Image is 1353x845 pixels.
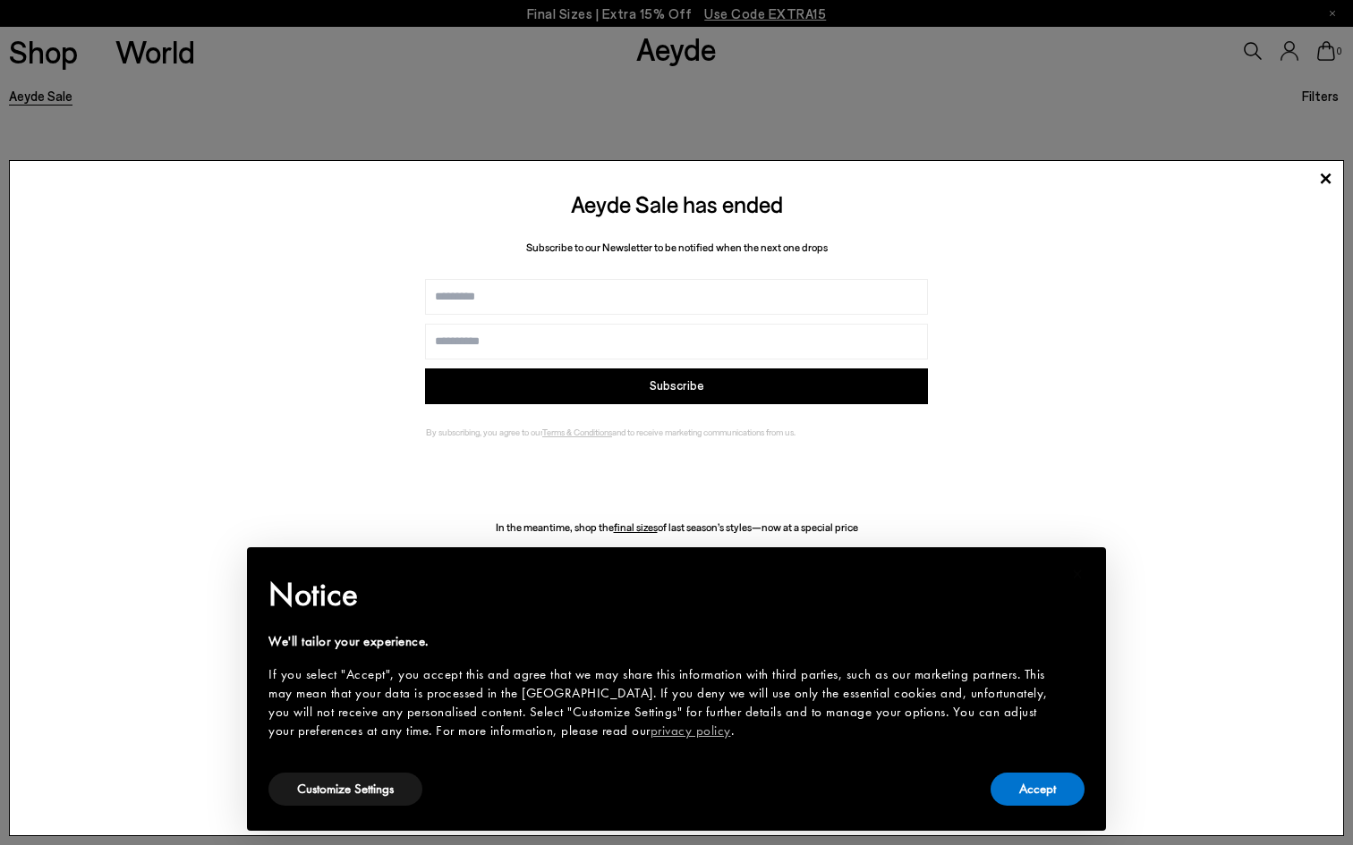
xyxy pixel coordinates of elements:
span: and to receive marketing communications from us. [612,427,796,437]
span: In the meantime, shop the [496,520,614,533]
h2: Notice [268,571,1056,618]
span: Subscribe to our Newsletter to be notified when the next one drops [526,241,828,253]
div: If you select "Accept", you accept this and agree that we may share this information with third p... [268,665,1056,740]
button: Accept [991,773,1085,806]
a: final sizes [614,520,658,533]
button: Close this notice [1056,553,1099,596]
a: Terms & Conditions [542,427,612,437]
span: of last season’s styles—now at a special price [658,520,858,533]
button: Subscribe [425,368,928,404]
span: × [1072,560,1084,587]
button: Customize Settings [268,773,422,806]
a: privacy policy [651,722,731,739]
span: Aeyde Sale has ended [571,190,783,217]
span: By subscribing, you agree to our [426,427,542,437]
div: We'll tailor your experience. [268,632,1056,651]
